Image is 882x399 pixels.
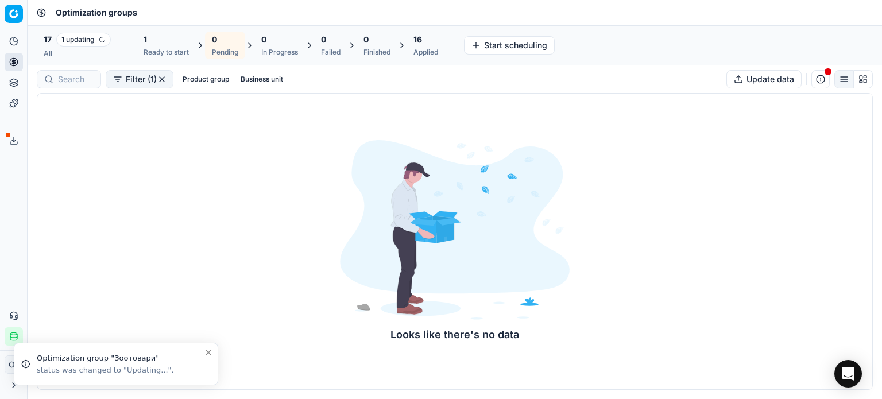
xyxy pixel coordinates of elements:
button: Filter (1) [106,70,173,88]
div: In Progress [261,48,298,57]
div: Looks like there's no data [340,327,570,343]
div: Optimization group "Зоотовари" [37,352,204,364]
span: 0 [212,34,217,45]
button: Update data [726,70,802,88]
input: Search [58,73,94,85]
div: status was changed to "Updating...". [37,365,204,375]
span: 16 [413,34,422,45]
div: Failed [321,48,341,57]
div: Open Intercom Messenger [834,360,862,388]
span: 17 [44,34,52,45]
span: 0 [321,34,326,45]
div: Finished [363,48,390,57]
button: ОГ [5,355,23,374]
span: Optimization groups [56,7,137,18]
span: 1 [144,34,147,45]
button: Close toast [202,346,215,359]
button: Start scheduling [464,36,555,55]
div: Pending [212,48,238,57]
div: Ready to start [144,48,189,57]
button: Product group [178,72,234,86]
div: All [44,49,111,58]
span: ОГ [5,356,22,373]
nav: breadcrumb [56,7,137,18]
span: 0 [261,34,266,45]
button: Business unit [236,72,288,86]
div: Applied [413,48,438,57]
span: 0 [363,34,369,45]
span: 1 updating [56,33,111,47]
